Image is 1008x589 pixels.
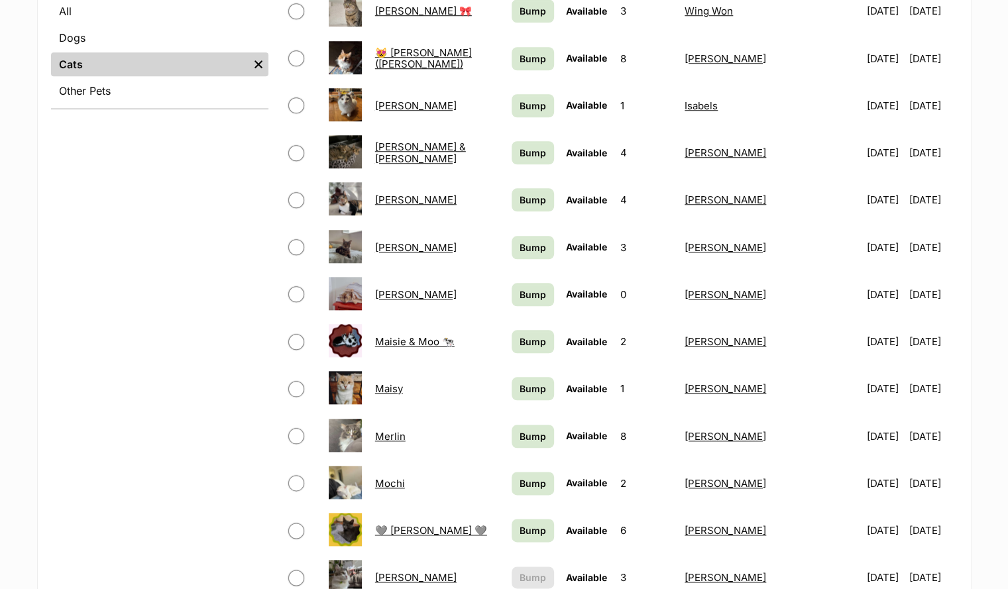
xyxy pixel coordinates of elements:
a: Bump [512,425,554,448]
span: Bump [520,288,546,301]
span: Available [566,99,607,111]
td: [DATE] [909,36,956,81]
td: [DATE] [861,413,908,459]
span: Available [566,194,607,205]
a: [PERSON_NAME] 🎀 [375,5,472,17]
a: [PERSON_NAME] [685,430,766,443]
td: [DATE] [909,319,956,364]
span: Bump [520,193,546,207]
span: Bump [520,382,546,396]
a: 🩶 [PERSON_NAME] 🩶 [375,524,487,537]
td: [DATE] [861,130,908,176]
td: [DATE] [861,460,908,506]
a: [PERSON_NAME] [685,52,766,65]
td: [DATE] [861,508,908,553]
a: [PERSON_NAME] [375,571,457,584]
a: Cats [51,52,249,76]
a: Bump [512,47,554,70]
span: Bump [520,523,546,537]
td: 0 [615,272,678,317]
a: [PERSON_NAME] [685,382,766,395]
a: Bump [512,330,554,353]
a: Isabels [685,99,718,112]
span: Available [566,430,607,441]
a: [PERSON_NAME] [685,288,766,301]
span: Available [566,525,607,536]
span: Available [566,52,607,64]
td: [DATE] [909,177,956,223]
span: Available [566,241,607,252]
td: [DATE] [909,366,956,411]
td: 1 [615,366,678,411]
span: Bump [520,52,546,66]
span: Available [566,336,607,347]
a: Bump [512,377,554,400]
a: [PERSON_NAME] [685,146,766,159]
span: Bump [520,476,546,490]
a: Bump [512,236,554,259]
td: [DATE] [909,508,956,553]
span: Bump [520,570,546,584]
td: 3 [615,225,678,270]
span: Bump [520,146,546,160]
span: Bump [520,241,546,254]
a: Other Pets [51,79,268,103]
a: [PERSON_NAME] [375,241,457,254]
span: Bump [520,99,546,113]
a: Maisy [375,382,403,395]
button: Bump [512,566,554,588]
a: [PERSON_NAME] [375,193,457,206]
td: 2 [615,460,678,506]
td: 6 [615,508,678,553]
td: [DATE] [909,272,956,317]
a: Bump [512,188,554,211]
a: Remove filter [249,52,268,76]
span: Available [566,5,607,17]
span: Available [566,288,607,299]
a: [PERSON_NAME] [685,524,766,537]
a: [PERSON_NAME] [685,241,766,254]
td: 4 [615,177,678,223]
span: Available [566,477,607,488]
a: [PERSON_NAME] [685,193,766,206]
a: [PERSON_NAME] [375,288,457,301]
a: [PERSON_NAME] [685,335,766,348]
td: [DATE] [909,460,956,506]
td: [DATE] [909,130,956,176]
span: Bump [520,429,546,443]
span: Bump [520,335,546,348]
td: 4 [615,130,678,176]
a: Bump [512,283,554,306]
a: [PERSON_NAME] [685,477,766,490]
a: Mochi [375,477,405,490]
a: 😻 [PERSON_NAME] ([PERSON_NAME]) [375,46,472,70]
a: Bump [512,94,554,117]
td: [DATE] [861,272,908,317]
td: [DATE] [861,36,908,81]
td: [DATE] [861,319,908,364]
td: 1 [615,83,678,129]
a: Maisie & Moo 🐄 [375,335,455,348]
td: [DATE] [909,225,956,270]
a: Dogs [51,26,268,50]
td: [DATE] [861,366,908,411]
a: Wing Won [685,5,733,17]
td: 8 [615,36,678,81]
a: [PERSON_NAME] [685,571,766,584]
span: Available [566,383,607,394]
td: 8 [615,413,678,459]
td: [DATE] [861,177,908,223]
a: [PERSON_NAME] & [PERSON_NAME] [375,140,466,164]
td: [DATE] [909,413,956,459]
span: Available [566,147,607,158]
td: [DATE] [861,225,908,270]
td: [DATE] [861,83,908,129]
a: Merlin [375,430,406,443]
span: Available [566,572,607,583]
span: Bump [520,4,546,18]
td: [DATE] [909,83,956,129]
a: Bump [512,141,554,164]
a: [PERSON_NAME] [375,99,457,112]
a: Bump [512,519,554,542]
td: 2 [615,319,678,364]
